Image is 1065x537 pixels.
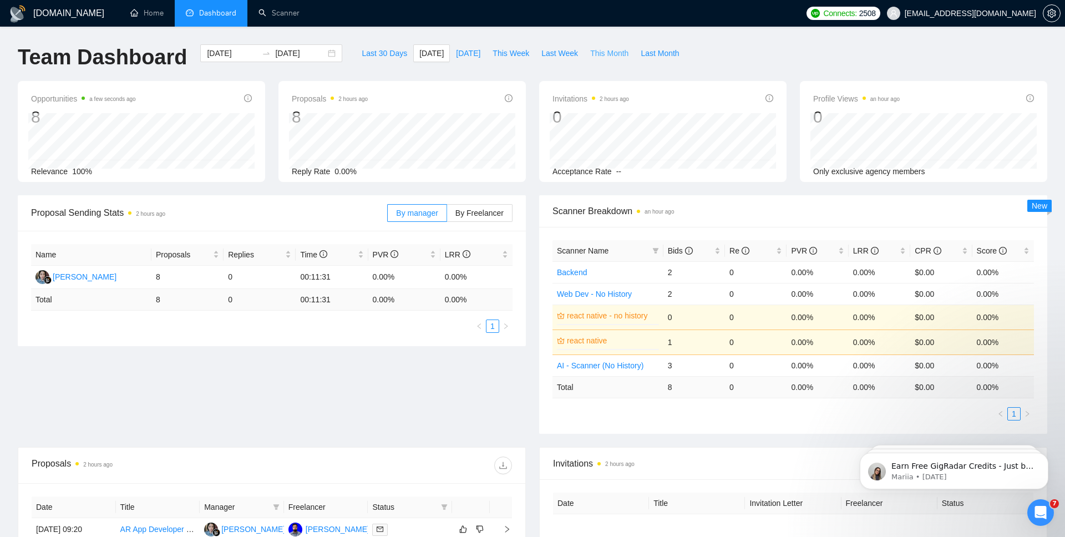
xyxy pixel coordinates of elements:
span: filter [652,247,659,254]
span: filter [439,499,450,515]
span: Time [300,250,327,259]
span: [DATE] [419,47,444,59]
th: Name [31,244,151,266]
span: filter [441,504,448,510]
td: 0.00% [787,354,848,376]
button: setting [1043,4,1061,22]
button: like [457,523,470,536]
td: 0 [725,330,787,354]
span: Profile Views [813,92,900,105]
span: info-circle [999,247,1007,255]
th: Date [553,493,649,514]
button: dislike [473,523,486,536]
li: 1 [486,320,499,333]
span: crown [557,337,565,345]
span: By manager [396,209,438,217]
span: info-circle [1026,94,1034,102]
td: 0.00% [972,330,1034,354]
span: Proposal Sending Stats [31,206,387,220]
a: homeHome [130,8,164,18]
td: 0.00% [972,305,1034,330]
td: 8 [663,376,725,398]
span: Invitations [553,457,1033,470]
span: mail [377,526,383,533]
span: crown [557,312,565,320]
input: Start date [207,47,257,59]
td: 0 [725,376,787,398]
button: Last Month [635,44,685,62]
td: 0 [725,261,787,283]
a: 1 [486,320,499,332]
span: to [262,49,271,58]
td: $0.00 [910,330,972,354]
div: 0 [552,107,629,128]
td: $ 0.00 [910,376,972,398]
button: left [994,407,1007,421]
span: CPR [915,246,941,255]
td: 0.00 % [972,376,1034,398]
td: 0 [725,305,787,330]
td: 0.00 % [440,289,513,311]
h1: Team Dashboard [18,44,187,70]
li: 1 [1007,407,1021,421]
span: Relevance [31,167,68,176]
time: a few seconds ago [89,96,135,102]
div: Proposals [32,457,272,474]
span: Opportunities [31,92,136,105]
span: Re [729,246,749,255]
span: info-circle [871,247,879,255]
time: 2 hours ago [83,462,113,468]
span: info-circle [319,250,327,258]
span: LRR [853,246,879,255]
td: 3 [663,354,725,376]
span: user [890,9,897,17]
td: 8 [151,289,224,311]
time: an hour ago [870,96,900,102]
span: Manager [204,501,268,513]
span: filter [273,504,280,510]
a: HA[PERSON_NAME] [288,524,369,533]
span: Status [372,501,437,513]
span: By Freelancer [455,209,504,217]
span: Acceptance Rate [552,167,612,176]
span: Dashboard [199,8,236,18]
img: gigradar-bm.png [212,529,220,536]
td: 0.00 % [368,289,440,311]
a: AI - Scanner (No History) [557,361,643,370]
span: setting [1043,9,1060,18]
td: 0.00 % [849,376,910,398]
td: $0.00 [910,261,972,283]
span: Last Week [541,47,578,59]
span: PVR [373,250,399,259]
span: info-circle [809,247,817,255]
td: 0 [725,354,787,376]
span: right [494,525,511,533]
th: Title [116,497,200,518]
button: left [473,320,486,333]
span: 7 [1050,499,1059,508]
a: AR App Developer Needed for Catalog-Driven Try-On Application [120,525,344,534]
td: 0.00% [787,330,848,354]
img: upwork-logo.png [811,9,820,18]
span: right [1024,411,1031,417]
span: Score [977,246,1007,255]
span: 2508 [859,7,876,19]
th: Title [649,493,745,514]
td: 0.00% [849,261,910,283]
button: [DATE] [450,44,486,62]
span: LRR [445,250,470,259]
div: 8 [292,107,368,128]
th: Proposals [151,244,224,266]
li: Next Page [499,320,513,333]
button: right [1021,407,1034,421]
td: 00:11:31 [296,266,368,289]
td: Total [31,289,151,311]
span: Bids [668,246,693,255]
button: [DATE] [413,44,450,62]
span: Connects: [823,7,856,19]
time: an hour ago [645,209,674,215]
td: 0 [725,283,787,305]
td: 0.00% [972,283,1034,305]
td: 0.00% [849,330,910,354]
